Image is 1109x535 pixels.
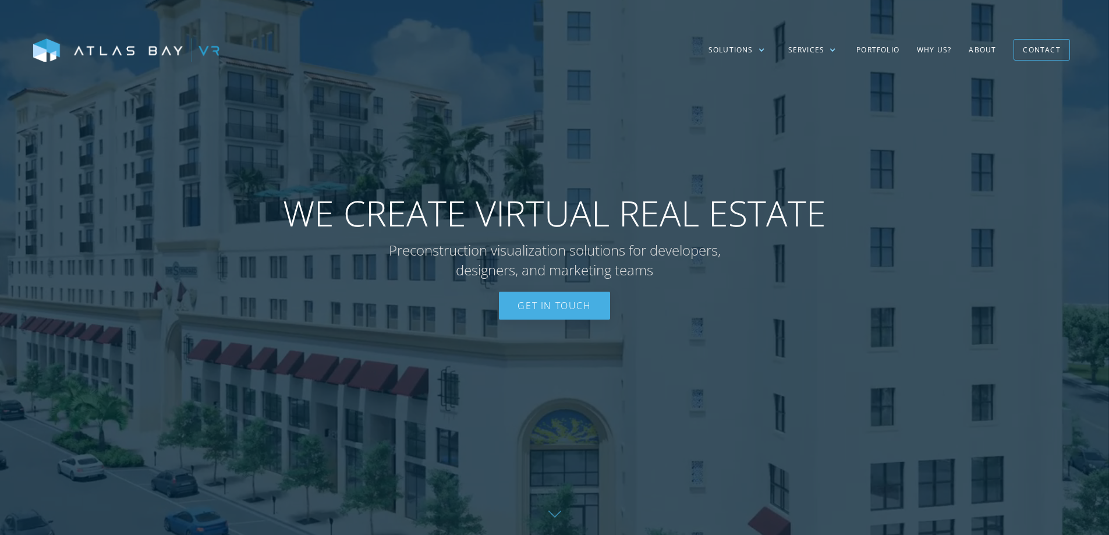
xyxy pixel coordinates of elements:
[548,511,561,518] img: Down further on page
[697,33,777,67] div: Solutions
[908,33,960,67] a: Why US?
[777,33,848,67] div: Services
[1023,41,1060,59] div: Contact
[283,192,826,235] span: WE CREATE VIRTUAL REAL ESTATE
[960,33,1005,67] a: About
[708,45,753,55] div: Solutions
[499,292,610,320] a: Get In Touch
[848,33,908,67] a: Portfolio
[788,45,825,55] div: Services
[366,240,744,279] p: Preconstruction visualization solutions for developers, designers, and marketing teams
[1014,39,1069,61] a: Contact
[33,38,219,63] img: Atlas Bay VR Logo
